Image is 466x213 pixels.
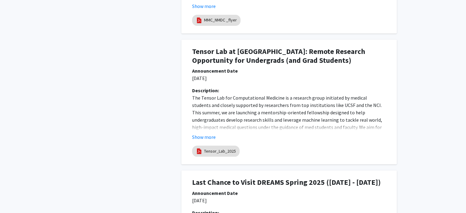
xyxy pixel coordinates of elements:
p: The Tensor Lab for Computational Medicine is a research group initiated by medical students and c... [192,94,386,146]
a: Tensor_Lab_2025 [204,148,236,154]
p: [DATE] [192,197,386,204]
img: pdf_icon.png [196,17,203,24]
h1: Tensor Lab at [GEOGRAPHIC_DATA]: Remote Research Opportunity for Undergrads (and Grad Students) [192,47,386,65]
div: Announcement Date [192,189,386,197]
a: MMC_NMDC _flyer [204,17,237,23]
p: [DATE] [192,74,386,82]
div: Description: [192,87,386,94]
h1: Last Chance to Visit DREAMS Spring 2025 ([DATE] - [DATE]) [192,178,386,187]
iframe: Chat [5,185,26,208]
button: Show more [192,2,216,10]
button: Show more [192,133,216,141]
div: Announcement Date [192,67,386,74]
img: pdf_icon.png [196,148,203,154]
